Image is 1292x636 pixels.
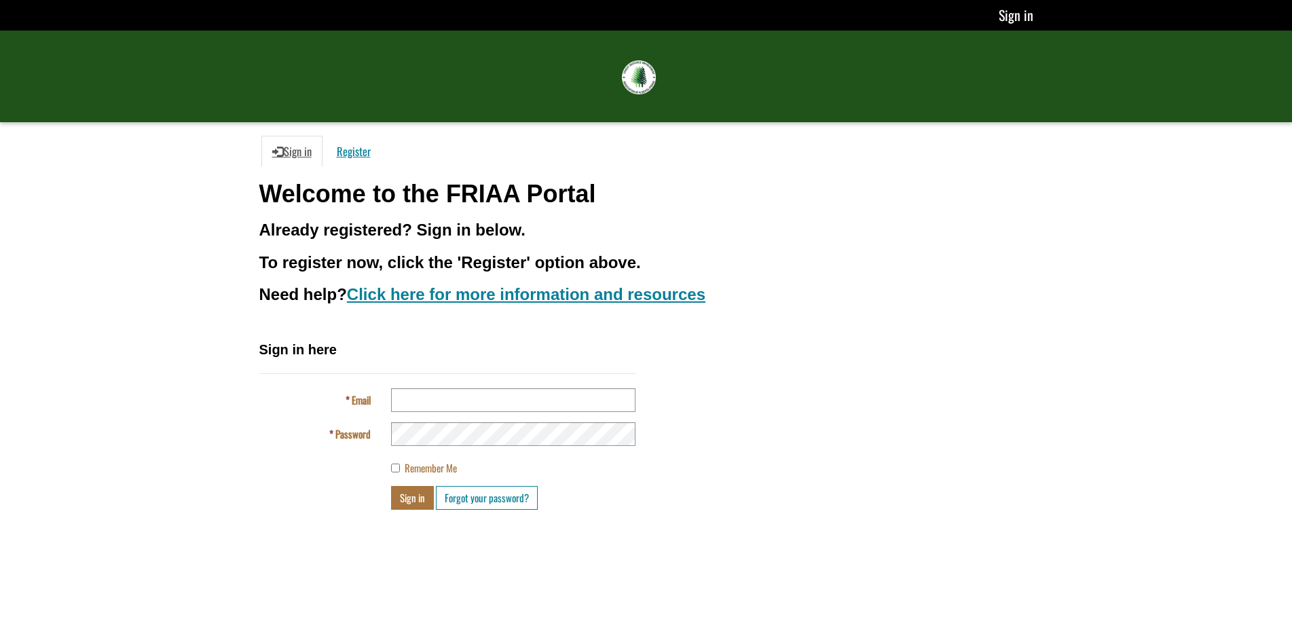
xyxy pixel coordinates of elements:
a: Sign in [261,136,322,167]
a: Register [326,136,382,167]
input: Remember Me [391,464,400,472]
h3: To register now, click the 'Register' option above. [259,254,1033,272]
a: Forgot your password? [436,486,538,510]
button: Sign in [391,486,434,510]
a: Sign in [999,5,1033,25]
h1: Welcome to the FRIAA Portal [259,181,1033,208]
h3: Need help? [259,286,1033,303]
span: Sign in here [259,342,337,357]
span: Email [352,392,371,407]
a: Click here for more information and resources [347,285,705,303]
span: Remember Me [405,460,457,475]
span: Password [335,426,371,441]
h3: Already registered? Sign in below. [259,221,1033,239]
img: FRIAA Submissions Portal [622,60,656,94]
